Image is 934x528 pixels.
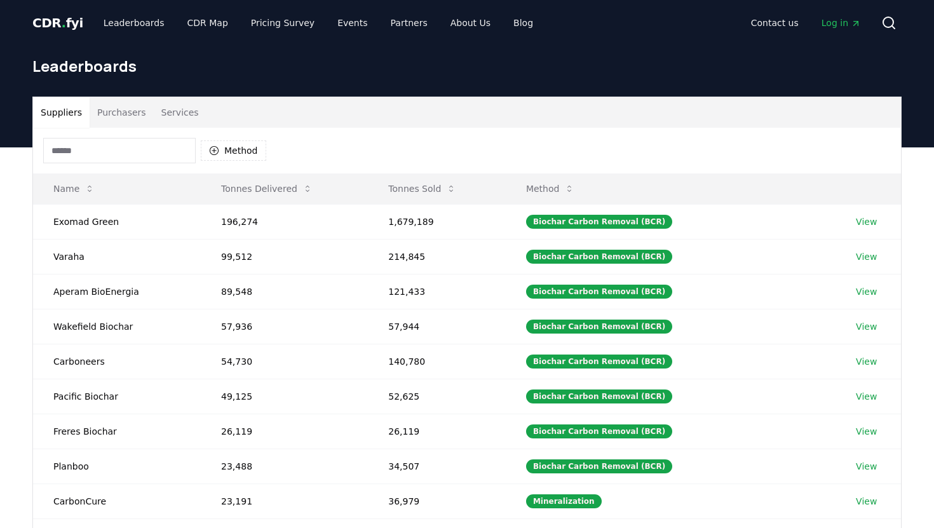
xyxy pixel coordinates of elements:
div: Biochar Carbon Removal (BCR) [526,320,672,334]
div: Biochar Carbon Removal (BCR) [526,355,672,369]
a: Events [327,11,377,34]
td: 54,730 [201,344,368,379]
td: CarbonCure [33,484,201,518]
td: 57,944 [368,309,506,344]
td: 34,507 [368,449,506,484]
div: Biochar Carbon Removal (BCR) [526,250,672,264]
a: CDR Map [177,11,238,34]
a: View [856,215,877,228]
td: Exomad Green [33,204,201,239]
td: 214,845 [368,239,506,274]
button: Suppliers [33,97,90,128]
a: View [856,355,877,368]
nav: Main [93,11,543,34]
td: 52,625 [368,379,506,414]
button: Method [516,176,585,201]
td: 49,125 [201,379,368,414]
a: View [856,320,877,333]
td: 89,548 [201,274,368,309]
a: View [856,250,877,263]
td: 23,488 [201,449,368,484]
a: Blog [503,11,543,34]
div: Biochar Carbon Removal (BCR) [526,215,672,229]
td: 23,191 [201,484,368,518]
a: Pricing Survey [241,11,325,34]
td: 140,780 [368,344,506,379]
td: Planboo [33,449,201,484]
a: View [856,285,877,298]
a: View [856,495,877,508]
div: Mineralization [526,494,602,508]
td: 121,433 [368,274,506,309]
span: . [62,15,66,30]
td: Wakefield Biochar [33,309,201,344]
a: Log in [811,11,871,34]
a: Leaderboards [93,11,175,34]
nav: Main [741,11,871,34]
td: Pacific Biochar [33,379,201,414]
a: Contact us [741,11,809,34]
button: Purchasers [90,97,154,128]
div: Biochar Carbon Removal (BCR) [526,389,672,403]
td: Aperam BioEnergia [33,274,201,309]
span: Log in [822,17,861,29]
td: 99,512 [201,239,368,274]
span: CDR fyi [32,15,83,30]
a: View [856,460,877,473]
td: 196,274 [201,204,368,239]
td: 26,119 [368,414,506,449]
td: Freres Biochar [33,414,201,449]
td: 1,679,189 [368,204,506,239]
td: 26,119 [201,414,368,449]
div: Biochar Carbon Removal (BCR) [526,459,672,473]
button: Tonnes Sold [378,176,466,201]
a: CDR.fyi [32,14,83,32]
div: Biochar Carbon Removal (BCR) [526,285,672,299]
button: Services [154,97,206,128]
a: View [856,425,877,438]
button: Tonnes Delivered [211,176,323,201]
a: View [856,390,877,403]
div: Biochar Carbon Removal (BCR) [526,424,672,438]
td: Carboneers [33,344,201,379]
button: Name [43,176,105,201]
td: 36,979 [368,484,506,518]
td: Varaha [33,239,201,274]
a: Partners [381,11,438,34]
td: 57,936 [201,309,368,344]
button: Method [201,140,266,161]
h1: Leaderboards [32,56,902,76]
a: About Us [440,11,501,34]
